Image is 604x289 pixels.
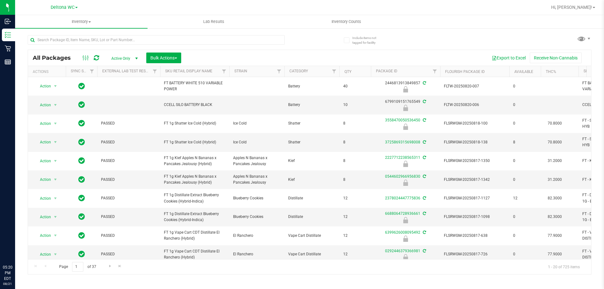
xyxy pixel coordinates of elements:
span: select [52,119,59,128]
a: 0292446379366981 [385,249,420,253]
span: 8 [343,120,367,126]
span: Vape Cart Distillate [288,233,336,239]
a: Inventory Counts [280,15,412,28]
div: 2446813913849857 [370,80,441,92]
span: FT BATTERY WHITE 510 VARIABLE POWER [164,80,226,92]
span: select [52,157,59,165]
div: Newly Received [370,254,441,260]
span: Kief [288,158,336,164]
span: 31.2000 [545,156,565,165]
span: 77.9000 [545,250,565,259]
div: Newly Received [370,180,441,186]
span: Ice Cold [233,120,281,126]
span: 40 [343,83,367,89]
span: Distillate [288,214,336,220]
span: In Sync [78,138,85,147]
input: 1 [72,262,83,272]
span: Sync from Compliance System [422,155,426,160]
span: Sync from Compliance System [422,118,426,122]
a: 0544602966956830 [385,174,420,179]
span: select [52,194,59,203]
span: Battery [288,102,336,108]
span: Apples N Bananas x Pancakes Jealousy [233,155,281,167]
div: Newly Received [370,105,441,111]
a: 3725869315698008 [385,140,420,144]
span: Action [34,213,51,221]
span: Action [34,119,51,128]
span: select [52,101,59,109]
div: Newly Received [370,124,441,130]
span: FLSRWGM-20250817-1098 [444,214,506,220]
span: FT 1g Kief Apples N Bananas x Pancakes Jealousy (Hybrid) [164,155,226,167]
span: select [52,82,59,91]
span: All Packages [33,54,77,61]
span: PASSED [101,120,156,126]
span: 77.9000 [545,231,565,240]
inline-svg: Inbound [5,18,11,25]
span: In Sync [78,119,85,128]
span: Include items not tagged for facility [352,36,384,45]
a: 2227712238565311 [385,155,420,160]
span: In Sync [78,175,85,184]
inline-svg: Reports [5,59,11,65]
a: Filter [274,66,284,77]
p: 05:20 PM EDT [3,264,12,281]
button: Bulk Actions [146,53,181,63]
span: Deltona WC [51,5,75,10]
span: 0 [513,233,537,239]
span: Inventory [15,19,148,25]
span: FLSRWGM-20250817-1127 [444,195,506,201]
a: Package ID [376,69,397,73]
div: Newly Received [370,161,441,167]
span: In Sync [78,82,85,91]
a: Lab Results [148,15,280,28]
a: Go to the next page [105,262,115,270]
span: Sync from Compliance System [422,230,426,235]
span: FLSRWGM-20250818-138 [444,139,506,145]
span: 0 [513,251,537,257]
div: 6799109151765549 [370,99,441,111]
a: 3558470050536450 [385,118,420,122]
span: 31.2000 [545,175,565,184]
span: FT 1g Shatter Ice Cold (Hybrid) [164,120,226,126]
span: El Ranchero [233,233,281,239]
span: Sync from Compliance System [422,81,426,85]
div: Actions [33,69,63,74]
span: Hi, [PERSON_NAME]! [551,5,592,10]
span: 8 [513,139,537,145]
span: Vape Cart Distillate [288,251,336,257]
a: 2378024447775836 [385,196,420,200]
div: Newly Received [370,86,441,92]
span: 70.8000 [545,138,565,147]
a: 6399626008095492 [385,230,420,235]
span: In Sync [78,194,85,203]
span: PASSED [101,233,156,239]
a: Qty [344,69,351,74]
span: FLTW-20250820-006 [444,102,506,108]
div: Newly Received [370,217,441,223]
span: 12 [343,214,367,220]
div: Newly Received [370,236,441,242]
p: 08/21 [3,281,12,286]
iframe: Resource center [6,239,25,258]
span: FT 1g Distillate Extract Blueberry Cookies (Hybrid-Indica) [164,211,226,223]
span: FLSRWGM-20250818-100 [444,120,506,126]
span: FT 1g Vape Cart CDT Distillate El Ranchero (Hybrid) [164,248,226,260]
span: Sync from Compliance System [422,99,426,104]
iframe: Resource center unread badge [19,238,26,245]
span: Blueberry Cookies [233,214,281,220]
span: Page of 37 [54,262,101,272]
span: Sync from Compliance System [422,196,426,200]
a: Inventory [15,15,148,28]
span: FLSRWGM-20250817-638 [444,233,506,239]
span: Action [34,175,51,184]
span: Battery [288,83,336,89]
a: 6688064728936661 [385,211,420,216]
span: Action [34,250,51,259]
a: Go to the last page [115,262,125,270]
span: select [52,138,59,147]
span: PASSED [101,195,156,201]
span: FT 1g Kief Apples N Bananas x Pancakes Jealousy (Hybrid) [164,174,226,186]
span: PASSED [101,251,156,257]
span: In Sync [78,100,85,109]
